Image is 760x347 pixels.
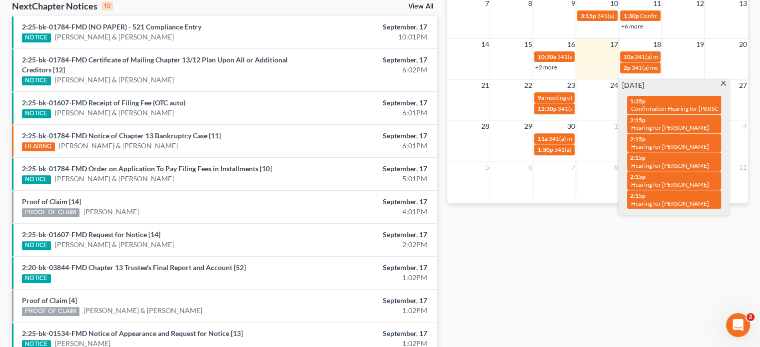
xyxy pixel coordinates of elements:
[22,274,51,283] div: NOTICE
[623,64,630,71] span: 2p
[630,154,646,161] span: 2:15p
[523,120,533,132] span: 29
[631,124,709,131] span: Hearing for [PERSON_NAME]
[299,131,427,141] div: September, 17
[566,120,576,132] span: 30
[623,53,633,60] span: 10a
[613,120,619,132] span: 1
[726,313,750,337] iframe: Intercom live chat
[22,175,51,184] div: NOTICE
[480,120,490,132] span: 28
[299,32,427,42] div: 10:01PM
[101,1,113,10] div: 10
[630,97,646,105] span: 1:35p
[22,296,77,305] a: Proof of Claim [4]
[621,22,643,30] a: +6 more
[299,22,427,32] div: September, 17
[480,79,490,91] span: 21
[566,79,576,91] span: 23
[484,161,490,173] span: 5
[570,161,576,173] span: 7
[535,63,557,71] a: +2 more
[631,181,709,188] span: Hearing for [PERSON_NAME]
[299,306,427,316] div: 1:02PM
[537,53,556,60] span: 10:30a
[557,105,654,112] span: 341(a) meeting for [PERSON_NAME]
[634,53,731,60] span: 341(a) meeting for [PERSON_NAME]
[299,65,427,75] div: 6:02PM
[554,146,703,153] span: 341(a) meeting for [PERSON_NAME] & [PERSON_NAME]
[22,230,160,239] a: 2:25-bk-01607-FMD Request for Notice [14]
[22,241,51,250] div: NOTICE
[480,38,490,50] span: 14
[22,76,51,85] div: NOTICE
[59,141,178,151] a: [PERSON_NAME] & [PERSON_NAME]
[631,162,709,169] span: Hearing for [PERSON_NAME]
[630,116,646,124] span: 2:15p
[537,135,547,142] span: 11a
[537,94,544,101] span: 9a
[299,230,427,240] div: September, 17
[83,306,202,316] a: [PERSON_NAME] & [PERSON_NAME]
[738,38,748,50] span: 20
[22,263,246,272] a: 2:20-bk-03844-FMD Chapter 13 Trustee's Final Report and Account [52]
[630,135,646,143] span: 2:15p
[22,22,201,31] a: 2:25-bk-01784-FMD (NO PAPER) - 521 Compliance Entry
[747,313,755,321] span: 2
[548,135,645,142] span: 341(a) meeting for [PERSON_NAME]
[299,108,427,118] div: 6:01PM
[299,329,427,339] div: September, 17
[299,141,427,151] div: 6:01PM
[299,164,427,174] div: September, 17
[299,174,427,184] div: 5:01PM
[299,197,427,207] div: September, 17
[299,263,427,273] div: September, 17
[523,38,533,50] span: 15
[22,208,79,217] div: PROOF OF CLAIM
[22,55,288,74] a: 2:25-bk-01784-FMD Certificate of Mailing Chapter 13/12 Plan Upon All or Additional Creditors [12]
[609,38,619,50] span: 17
[742,120,748,132] span: 4
[299,98,427,108] div: September, 17
[695,38,705,50] span: 19
[545,94,654,101] span: meeting of creditors for [PERSON_NAME]
[55,108,174,118] a: [PERSON_NAME] & [PERSON_NAME]
[22,307,79,316] div: PROOF OF CLAIM
[609,79,619,91] span: 24
[22,329,243,338] a: 2:25-bk-01534-FMD Notice of Appearance and Request for Notice [13]
[630,192,646,199] span: 2:15p
[580,12,596,19] span: 3:15p
[652,38,662,50] span: 18
[557,53,653,60] span: 341(a) meeting for [PERSON_NAME]
[55,75,174,85] a: [PERSON_NAME] & [PERSON_NAME]
[566,38,576,50] span: 16
[299,273,427,283] div: 1:02PM
[537,146,553,153] span: 1:30p
[22,33,51,42] div: NOTICE
[527,161,533,173] span: 6
[738,79,748,91] span: 27
[299,296,427,306] div: September, 17
[613,161,619,173] span: 8
[55,240,174,250] a: [PERSON_NAME] & [PERSON_NAME]
[537,105,556,112] span: 12:30p
[55,174,174,184] a: [PERSON_NAME] & [PERSON_NAME]
[630,173,646,180] span: 2:15p
[83,207,139,217] a: [PERSON_NAME]
[22,142,55,151] div: HEARING
[631,200,709,207] span: Hearing for [PERSON_NAME]
[55,32,174,42] a: [PERSON_NAME] & [PERSON_NAME]
[631,143,709,150] span: Hearing for [PERSON_NAME]
[299,207,427,217] div: 4:01PM
[623,12,639,19] span: 1:30p
[523,79,533,91] span: 22
[622,80,644,90] span: [DATE]
[738,161,748,173] span: 11
[640,12,753,19] span: Confirmation hearing for [PERSON_NAME]
[299,240,427,250] div: 2:02PM
[597,12,693,19] span: 341(a) meeting for [PERSON_NAME]
[22,109,51,118] div: NOTICE
[408,3,433,10] a: View All
[299,55,427,65] div: September, 17
[631,105,746,112] span: Confirmation Hearing for [PERSON_NAME]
